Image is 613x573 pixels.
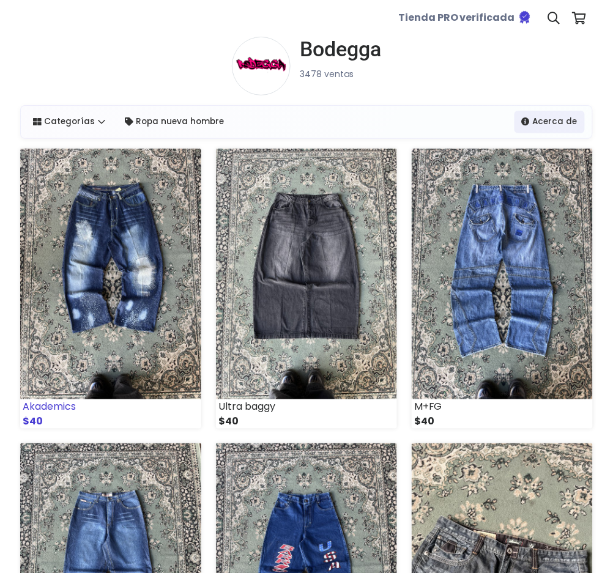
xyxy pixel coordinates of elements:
img: small.png [232,37,291,95]
a: Categorías [26,111,113,133]
div: $40 [216,414,397,429]
a: M+FG $40 [412,149,593,429]
div: Ultra baggy [216,399,397,414]
a: Bodegga [291,37,382,62]
div: M+FG [412,399,593,414]
img: small_1746409871988.jpeg [216,149,397,400]
a: Ropa nueva hombre [118,111,232,133]
a: Ultra baggy $40 [216,149,397,429]
div: $40 [20,414,201,429]
a: Acerca de [515,111,585,133]
small: 3478 ventas [300,68,354,80]
h1: Bodegga [300,37,382,62]
img: Tienda verificada [518,10,532,24]
img: small_1746409103483.jpeg [412,149,593,400]
div: Akademics [20,399,201,414]
a: Akademics $40 [20,149,201,429]
img: small_1746409919521.jpeg [20,149,201,400]
div: $40 [412,414,593,429]
b: Tienda PRO verificada [398,11,515,25]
